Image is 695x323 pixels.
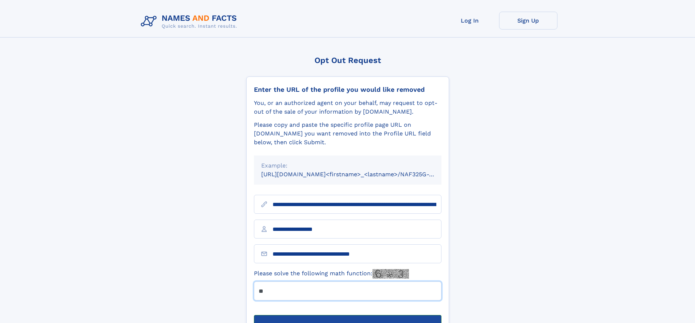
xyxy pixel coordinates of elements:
[261,161,434,170] div: Example:
[254,86,441,94] div: Enter the URL of the profile you would like removed
[254,99,441,116] div: You, or an authorized agent on your behalf, may request to opt-out of the sale of your informatio...
[261,171,455,178] small: [URL][DOMAIN_NAME]<firstname>_<lastname>/NAF325G-xxxxxxxx
[246,56,449,65] div: Opt Out Request
[254,121,441,147] div: Please copy and paste the specific profile page URL on [DOMAIN_NAME] you want removed into the Pr...
[499,12,557,29] a: Sign Up
[138,12,243,31] img: Logo Names and Facts
[254,269,409,279] label: Please solve the following math function:
[441,12,499,29] a: Log In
